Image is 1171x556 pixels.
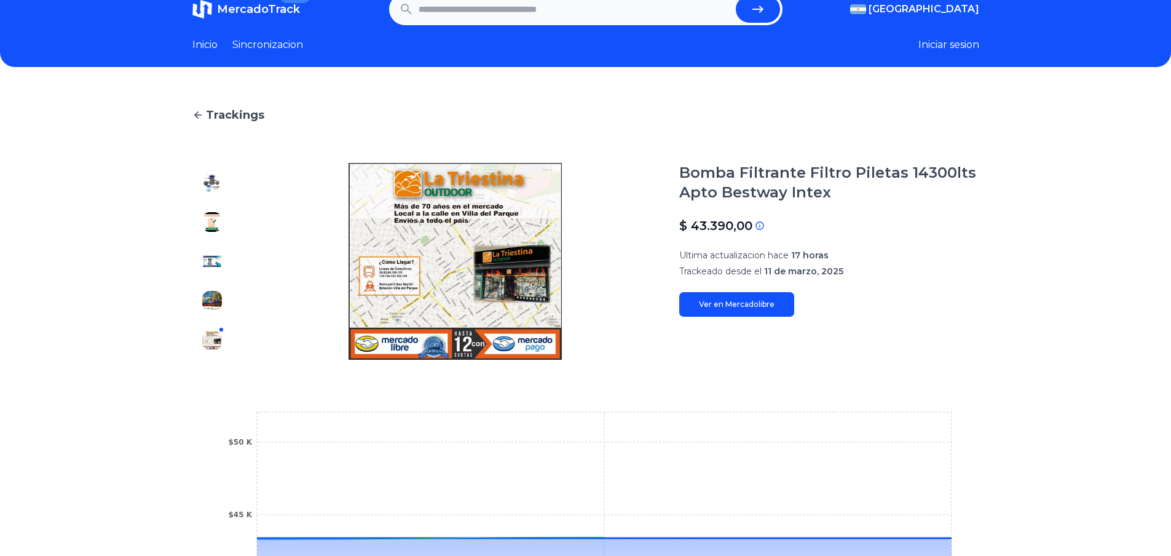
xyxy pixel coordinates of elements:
[869,2,979,17] span: [GEOGRAPHIC_DATA]
[206,106,264,124] span: Trackings
[764,266,843,277] span: 11 de marzo, 2025
[202,173,222,193] img: Bomba Filtrante Filtro Piletas 14300lts Apto Bestway Intex
[202,252,222,271] img: Bomba Filtrante Filtro Piletas 14300lts Apto Bestway Intex
[679,266,762,277] span: Trackeado desde el
[679,217,752,234] p: $ 43.390,00
[228,510,252,519] tspan: $45 K
[850,2,979,17] button: [GEOGRAPHIC_DATA]
[192,38,218,52] a: Inicio
[850,4,866,14] img: Argentina
[791,250,829,261] span: 17 horas
[192,106,979,124] a: Trackings
[232,38,303,52] a: Sincronizacion
[202,212,222,232] img: Bomba Filtrante Filtro Piletas 14300lts Apto Bestway Intex
[217,2,300,16] span: MercadoTrack
[679,163,979,202] h1: Bomba Filtrante Filtro Piletas 14300lts Apto Bestway Intex
[202,291,222,311] img: Bomba Filtrante Filtro Piletas 14300lts Apto Bestway Intex
[679,250,789,261] span: Ultima actualizacion hace
[918,38,979,52] button: Iniciar sesion
[228,438,252,447] tspan: $50 K
[202,330,222,350] img: Bomba Filtrante Filtro Piletas 14300lts Apto Bestway Intex
[256,163,655,360] img: Bomba Filtrante Filtro Piletas 14300lts Apto Bestway Intex
[679,292,794,317] a: Ver en Mercadolibre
